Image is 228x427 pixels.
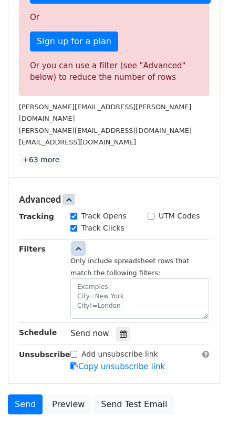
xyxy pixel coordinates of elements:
a: Sign up for a plan [30,32,118,51]
label: Track Clicks [81,223,125,234]
small: Only include spreadsheet rows that match the following filters: [70,257,189,277]
a: Send [8,394,43,414]
span: Send now [70,329,109,338]
small: [PERSON_NAME][EMAIL_ADDRESS][PERSON_NAME][DOMAIN_NAME] [19,103,191,123]
strong: Filters [19,245,46,253]
label: Track Opens [81,211,127,222]
iframe: Chat Widget [175,377,228,427]
div: Or you can use a filter (see "Advanced" below) to reduce the number of rows [30,60,198,84]
strong: Tracking [19,212,54,221]
small: [PERSON_NAME][EMAIL_ADDRESS][DOMAIN_NAME] [19,127,192,134]
label: Add unsubscribe link [81,349,158,360]
a: Preview [45,394,91,414]
p: Or [30,12,198,23]
label: UTM Codes [159,211,200,222]
a: +63 more [19,153,63,166]
strong: Schedule [19,328,57,337]
small: [EMAIL_ADDRESS][DOMAIN_NAME] [19,138,136,146]
strong: Unsubscribe [19,350,70,359]
a: Copy unsubscribe link [70,362,165,371]
h5: Advanced [19,194,209,205]
a: Send Test Email [94,394,174,414]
